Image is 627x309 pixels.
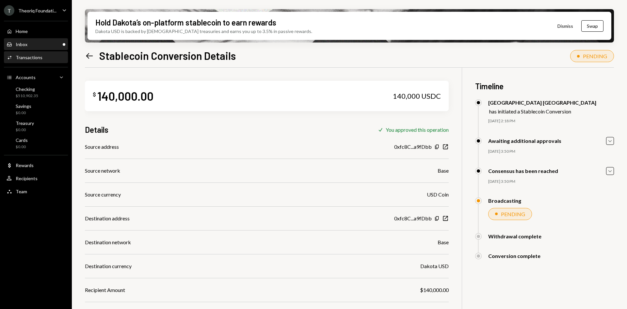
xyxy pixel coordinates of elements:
div: Accounts [16,75,36,80]
div: Destination address [85,215,130,222]
div: Base [438,167,449,175]
div: Source network [85,167,120,175]
div: Recipient Amount [85,286,125,294]
div: Rewards [16,163,34,168]
a: Checking$510,902.35 [4,84,68,100]
div: [DATE] 3:50 PM [488,149,614,154]
div: Checking [16,86,38,92]
div: Consensus has been reached [488,168,558,174]
div: 0xfc8C...a9fDbb [394,215,432,222]
div: $510,902.35 [16,93,38,99]
div: 0xfc8C...a9fDbb [394,143,432,151]
div: Conversion complete [488,253,540,259]
div: USD Coin [427,191,449,198]
div: Treasury [16,120,34,126]
a: Treasury$0.00 [4,118,68,134]
a: Transactions [4,51,68,63]
div: Dakota USD is backed by [DEMOGRAPHIC_DATA] treasuries and earns you up to 3.5% in passive rewards. [95,28,312,35]
div: Recipients [16,176,38,181]
div: Dakota USD [420,262,449,270]
div: Broadcasting [488,197,521,204]
a: Team [4,185,68,197]
div: Transactions [16,55,42,60]
div: $0.00 [16,127,34,133]
div: has initiated a Stablecoin Conversion [489,108,596,114]
div: Withdrawal complete [488,233,541,239]
div: Awaiting additional approvals [488,138,561,144]
div: Home [16,28,28,34]
div: Destination network [85,238,131,246]
a: Home [4,25,68,37]
a: Cards$0.00 [4,135,68,151]
div: $0.00 [16,110,31,116]
a: Inbox [4,38,68,50]
a: Recipients [4,172,68,184]
h3: Details [85,124,108,135]
div: Source address [85,143,119,151]
div: $0.00 [16,144,28,150]
div: T [4,5,14,16]
a: Accounts [4,71,68,83]
div: Base [438,238,449,246]
div: Hold Dakota’s on-platform stablecoin to earn rewards [95,17,276,28]
div: 140,000.00 [97,89,153,103]
div: 140,000 USDC [393,92,441,101]
a: Savings$0.00 [4,101,68,117]
div: PENDING [583,53,607,59]
div: $140,000.00 [420,286,449,294]
div: [GEOGRAPHIC_DATA] [GEOGRAPHIC_DATA] [488,99,596,106]
div: PENDING [501,211,525,217]
div: Cards [16,137,28,143]
div: Savings [16,103,31,109]
h1: Stablecoin Conversion Details [99,49,236,62]
div: Team [16,189,27,194]
div: Inbox [16,42,27,47]
button: Swap [581,20,603,32]
button: Dismiss [549,18,581,34]
a: Rewards [4,159,68,171]
div: Destination currency [85,262,132,270]
div: [DATE] 3:50 PM [488,179,614,184]
div: You approved this operation [386,127,449,133]
div: Theoriq Foundati... [18,8,56,13]
div: Source currency [85,191,121,198]
div: [DATE] 2:18 PM [488,118,614,124]
h3: Timeline [475,81,614,92]
div: $ [93,91,96,98]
